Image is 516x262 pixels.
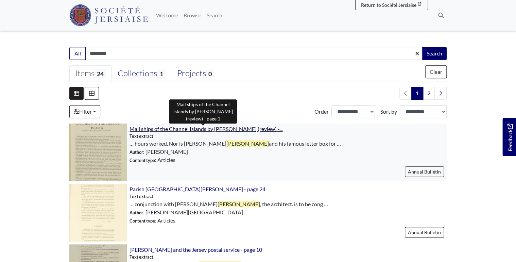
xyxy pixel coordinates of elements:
[434,87,447,100] a: Next page
[397,87,447,100] nav: pagination
[69,3,148,28] a: Société Jersiaise logo
[130,210,143,215] span: Author
[411,87,423,100] span: Goto page 1
[69,184,127,241] img: Parish Church of St Lawrence - page 24
[69,4,148,26] img: Société Jersiaise
[218,201,260,207] span: [PERSON_NAME]
[130,254,153,260] span: Text extract
[130,246,262,253] a: [PERSON_NAME] and the Jersey postal service - page 10
[314,108,329,116] label: Order
[425,65,447,78] button: Clear
[130,140,341,148] span: … hours worked. Nor is [PERSON_NAME] and his famous letter box for …
[181,9,204,22] a: Browse
[130,126,282,132] a: Mail ships of the Channel Islands by [PERSON_NAME] (review) -...
[85,47,423,60] input: Enter one or more search terms...
[399,87,412,100] li: Previous page
[422,47,447,60] button: Search
[405,166,444,177] a: Annual Bulletin
[130,149,143,155] span: Author
[75,68,106,79] div: Items
[69,105,100,118] a: Filter
[130,193,153,200] span: Text extract
[130,133,153,140] span: Text extract
[69,47,86,60] button: All
[130,156,175,164] span: : Articles
[94,69,106,78] span: 24
[118,68,165,79] div: Collections
[204,9,225,22] a: Search
[506,124,514,151] span: Feedback
[177,68,214,79] div: Projects
[502,118,516,156] a: Would you like to provide feedback?
[206,69,214,78] span: 0
[226,140,269,147] span: [PERSON_NAME]
[130,186,265,192] a: Parish [GEOGRAPHIC_DATA][PERSON_NAME] - page 24
[69,124,127,181] img: Mail ships of the Channel Islands by Richard Mayne (review) - page 1
[130,218,155,224] span: Content type
[130,216,175,225] span: : Articles
[405,227,444,238] a: Annual Bulletin
[130,200,328,208] span: … conjunction with [PERSON_NAME] , the architect. is to be cong …
[169,99,237,124] div: Mail ships of the Channel Islands by [PERSON_NAME] (review) - page 1
[130,208,243,216] span: : [PERSON_NAME][GEOGRAPHIC_DATA]
[380,108,397,116] label: Sort by
[153,9,181,22] a: Welcome
[130,158,155,163] span: Content type
[361,2,416,8] span: Return to Société Jersiaise
[157,69,165,78] span: 1
[423,87,435,100] a: Goto page 2
[130,148,188,156] span: : [PERSON_NAME]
